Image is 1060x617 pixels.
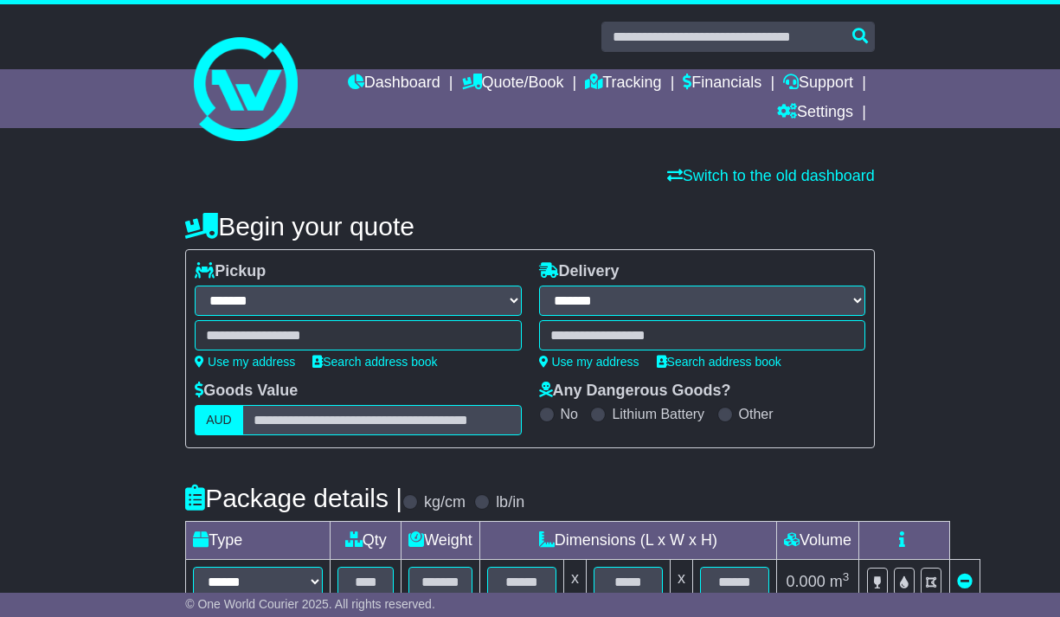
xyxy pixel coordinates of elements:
[312,355,437,369] a: Search address book
[776,522,858,560] td: Volume
[331,522,402,560] td: Qty
[424,493,466,512] label: kg/cm
[195,382,298,401] label: Goods Value
[777,99,853,128] a: Settings
[185,484,402,512] h4: Package details |
[496,493,524,512] label: lb/in
[195,355,295,369] a: Use my address
[195,405,243,435] label: AUD
[683,69,761,99] a: Financials
[843,570,850,583] sup: 3
[585,69,661,99] a: Tracking
[186,522,331,560] td: Type
[348,69,440,99] a: Dashboard
[563,560,586,605] td: x
[739,406,774,422] label: Other
[185,212,875,241] h4: Begin your quote
[539,355,639,369] a: Use my address
[787,573,826,590] span: 0.000
[830,573,850,590] span: m
[185,597,435,611] span: © One World Courier 2025. All rights reserved.
[539,262,620,281] label: Delivery
[957,573,973,590] a: Remove this item
[539,382,731,401] label: Any Dangerous Goods?
[657,355,781,369] a: Search address book
[612,406,704,422] label: Lithium Battery
[561,406,578,422] label: No
[667,167,875,184] a: Switch to the old dashboard
[783,69,853,99] a: Support
[402,522,480,560] td: Weight
[670,560,692,605] td: x
[195,262,266,281] label: Pickup
[479,522,776,560] td: Dimensions (L x W x H)
[462,69,564,99] a: Quote/Book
